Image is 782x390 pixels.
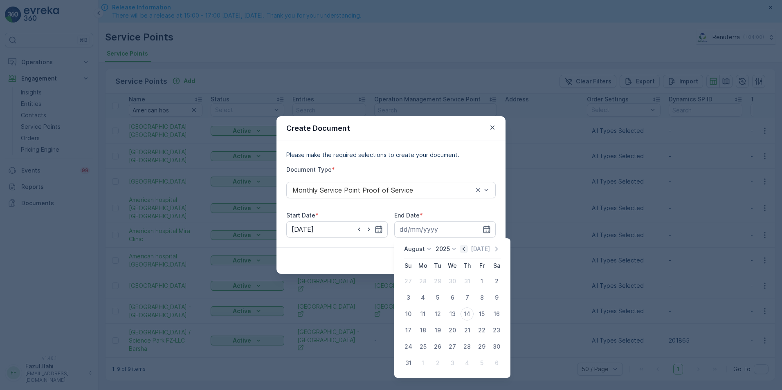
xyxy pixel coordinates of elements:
[431,356,444,370] div: 2
[394,212,420,219] label: End Date
[490,340,503,353] div: 30
[461,275,474,288] div: 31
[490,324,503,337] div: 23
[394,221,496,238] input: dd/mm/yyyy
[490,356,503,370] div: 6
[490,291,503,304] div: 9
[431,340,444,353] div: 26
[436,245,450,253] p: 2025
[402,324,415,337] div: 17
[461,291,474,304] div: 7
[475,340,488,353] div: 29
[286,123,350,134] p: Create Document
[416,291,429,304] div: 4
[475,324,488,337] div: 22
[460,258,474,273] th: Thursday
[404,245,425,253] p: August
[402,356,415,370] div: 31
[490,307,503,321] div: 16
[475,291,488,304] div: 8
[431,307,444,321] div: 12
[475,275,488,288] div: 1
[471,245,490,253] p: [DATE]
[402,275,415,288] div: 27
[286,212,315,219] label: Start Date
[402,340,415,353] div: 24
[402,291,415,304] div: 3
[446,291,459,304] div: 6
[461,340,474,353] div: 28
[416,275,429,288] div: 28
[446,340,459,353] div: 27
[445,258,460,273] th: Wednesday
[446,275,459,288] div: 30
[430,258,445,273] th: Tuesday
[416,356,429,370] div: 1
[431,275,444,288] div: 29
[475,356,488,370] div: 5
[461,356,474,370] div: 4
[286,221,388,238] input: dd/mm/yyyy
[416,340,429,353] div: 25
[489,258,504,273] th: Saturday
[446,307,459,321] div: 13
[416,307,429,321] div: 11
[401,258,416,273] th: Sunday
[490,275,503,288] div: 2
[461,324,474,337] div: 21
[431,324,444,337] div: 19
[416,258,430,273] th: Monday
[431,291,444,304] div: 5
[461,307,474,321] div: 14
[286,166,332,173] label: Document Type
[416,324,429,337] div: 18
[402,307,415,321] div: 10
[286,151,496,159] p: Please make the required selections to create your document.
[446,356,459,370] div: 3
[475,307,488,321] div: 15
[474,258,489,273] th: Friday
[446,324,459,337] div: 20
